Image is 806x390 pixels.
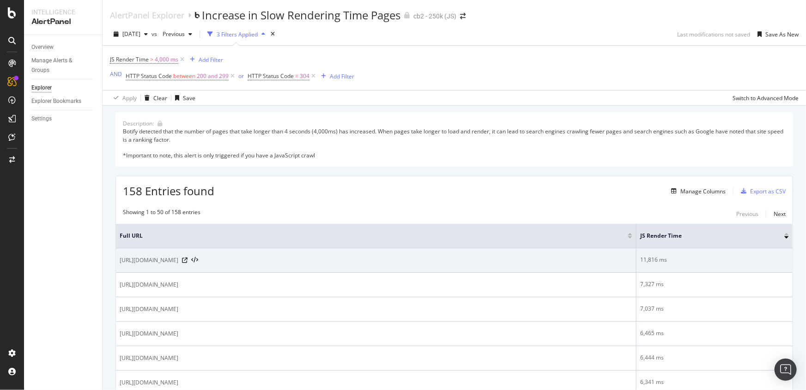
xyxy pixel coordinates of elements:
span: Previous [159,30,185,38]
div: 11,816 ms [640,256,789,264]
div: 6,444 ms [640,354,789,362]
div: times [269,30,277,39]
div: Manage Columns [680,187,726,195]
span: HTTP Status Code [126,72,172,80]
div: Last modifications not saved [677,30,750,38]
button: 3 Filters Applied [204,27,269,42]
span: [URL][DOMAIN_NAME] [120,354,178,363]
a: Manage Alerts & Groups [31,56,96,75]
button: Save [171,90,195,105]
div: Switch to Advanced Mode [733,94,799,102]
a: Explorer [31,83,96,93]
div: Export as CSV [750,187,786,195]
span: [URL][DOMAIN_NAME] [120,378,178,387]
div: Explorer Bookmarks [31,96,81,106]
div: Apply [122,94,137,102]
button: Export as CSV [737,184,786,198]
div: Open Intercom Messenger [775,359,797,381]
button: Add Filter [317,71,354,82]
a: Visit Online Page [182,258,188,263]
div: AND [110,70,122,78]
div: Next [774,210,786,218]
span: [URL][DOMAIN_NAME] [120,329,178,338]
button: Switch to Advanced Mode [729,90,799,105]
button: Add Filter [186,54,223,65]
span: vs [152,30,159,38]
span: Full URL [120,232,614,240]
div: 3 Filters Applied [217,30,258,38]
span: JS Render Time [110,55,149,63]
div: Add Filter [330,72,354,80]
div: Settings [31,114,52,124]
div: Botify detected that the number of pages that take longer than 4 seconds (4,000ms) has increased.... [123,127,786,159]
a: AlertPanel Explorer [110,10,184,20]
div: Previous [736,210,758,218]
div: 7,037 ms [640,305,789,313]
div: Intelligence [31,7,95,17]
span: [URL][DOMAIN_NAME] [120,305,178,314]
button: Apply [110,90,137,105]
span: between [173,72,195,80]
span: 200 and 299 [197,70,229,83]
button: [DATE] [110,27,152,42]
div: 6,465 ms [640,329,789,337]
span: HTTP Status Code [248,72,294,80]
div: Description: [123,120,154,127]
div: Add Filter [199,56,223,64]
div: Showing 1 to 50 of 158 entries [123,208,200,219]
div: Explorer [31,83,52,93]
div: AlertPanel [31,17,95,27]
a: Settings [31,114,96,124]
span: JS Render Time [640,232,770,240]
span: [URL][DOMAIN_NAME] [120,256,178,265]
button: Next [774,208,786,219]
a: Explorer Bookmarks [31,96,96,106]
div: Manage Alerts & Groups [31,56,87,75]
div: Overview [31,42,54,52]
div: 6,341 ms [640,378,789,386]
button: or [238,72,244,80]
div: Increase in Slow Rendering Time Pages [202,7,400,23]
button: AND [110,70,122,78]
button: View HTML Source [191,257,198,264]
div: cb2 - 250k (JS) [413,12,456,21]
span: 304 [300,70,309,83]
a: Overview [31,42,96,52]
div: Save [183,94,195,102]
div: Save As New [765,30,799,38]
div: Clear [153,94,167,102]
span: = [295,72,298,80]
div: arrow-right-arrow-left [460,13,466,19]
span: [URL][DOMAIN_NAME] [120,280,178,289]
button: Previous [736,208,758,219]
button: Manage Columns [667,186,726,197]
button: Clear [141,90,167,105]
span: 158 Entries found [123,183,214,198]
button: Save As New [754,27,799,42]
span: 2025 Aug. 28th [122,30,140,38]
span: 4,000 ms [155,53,178,66]
div: 7,327 ms [640,280,789,288]
span: > [150,55,153,63]
button: Previous [159,27,196,42]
